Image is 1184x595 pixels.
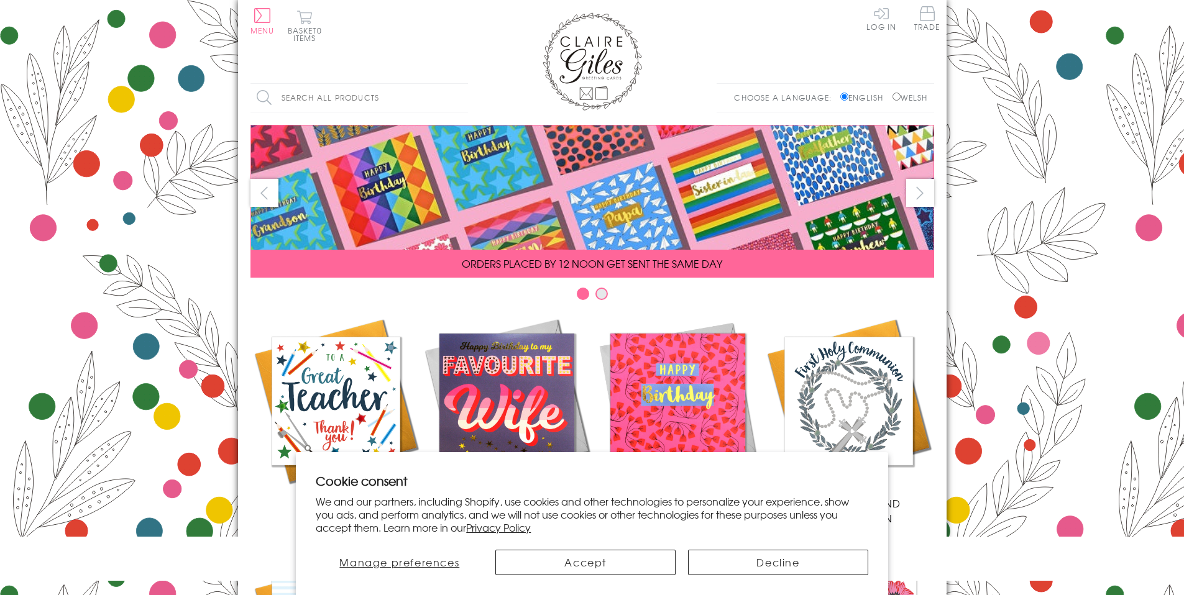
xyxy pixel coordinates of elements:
[866,6,896,30] a: Log In
[288,10,322,42] button: Basket0 items
[595,288,608,300] button: Carousel Page 2
[462,256,722,271] span: ORDERS PLACED BY 12 NOON GET SENT THE SAME DAY
[906,179,934,207] button: next
[250,84,468,112] input: Search all products
[914,6,940,33] a: Trade
[250,25,275,36] span: Menu
[763,316,934,525] a: Communion and Confirmation
[543,12,642,111] img: Claire Giles Greetings Cards
[293,25,322,43] span: 0 items
[250,287,934,306] div: Carousel Pagination
[893,93,901,101] input: Welsh
[456,84,468,112] input: Search
[250,316,421,511] a: Academic
[840,93,848,101] input: English
[840,92,889,103] label: English
[316,495,868,534] p: We and our partners, including Shopify, use cookies and other technologies to personalize your ex...
[592,316,763,511] a: Birthdays
[495,550,676,575] button: Accept
[914,6,940,30] span: Trade
[316,550,483,575] button: Manage preferences
[734,92,838,103] p: Choose a language:
[577,288,589,300] button: Carousel Page 1 (Current Slide)
[250,179,278,207] button: prev
[250,8,275,34] button: Menu
[688,550,868,575] button: Decline
[466,520,531,535] a: Privacy Policy
[893,92,928,103] label: Welsh
[339,555,459,570] span: Manage preferences
[421,316,592,511] a: New Releases
[316,472,868,489] h2: Cookie consent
